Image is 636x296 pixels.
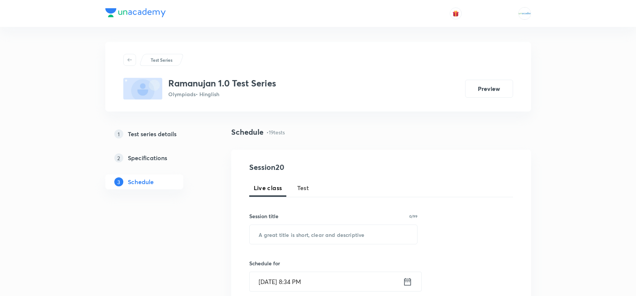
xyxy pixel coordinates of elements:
[105,8,166,19] a: Company Logo
[114,177,123,186] p: 3
[128,129,177,138] h5: Test series details
[518,7,531,20] img: MOHAMMED SHOAIB
[249,212,278,220] h6: Session title
[249,259,418,267] h6: Schedule for
[250,225,418,244] input: A great title is short, clear and descriptive
[105,8,166,17] img: Company Logo
[105,150,207,165] a: 2Specifications
[409,214,418,218] p: 0/99
[168,90,276,98] p: Olympiads • Hinglish
[231,126,263,138] h4: Schedule
[128,153,167,162] h5: Specifications
[151,57,172,63] p: Test Series
[128,177,154,186] h5: Schedule
[254,183,282,192] span: Live class
[123,78,162,100] img: fallback-thumbnail.png
[168,78,276,89] h3: Ramanujan 1.0 Test Series
[114,153,123,162] p: 2
[452,10,459,17] img: avatar
[105,126,207,141] a: 1Test series details
[266,128,285,136] p: • 19 tests
[114,129,123,138] p: 1
[297,183,309,192] span: Test
[465,80,513,98] button: Preview
[450,7,462,19] button: avatar
[249,162,386,173] h4: Session 20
